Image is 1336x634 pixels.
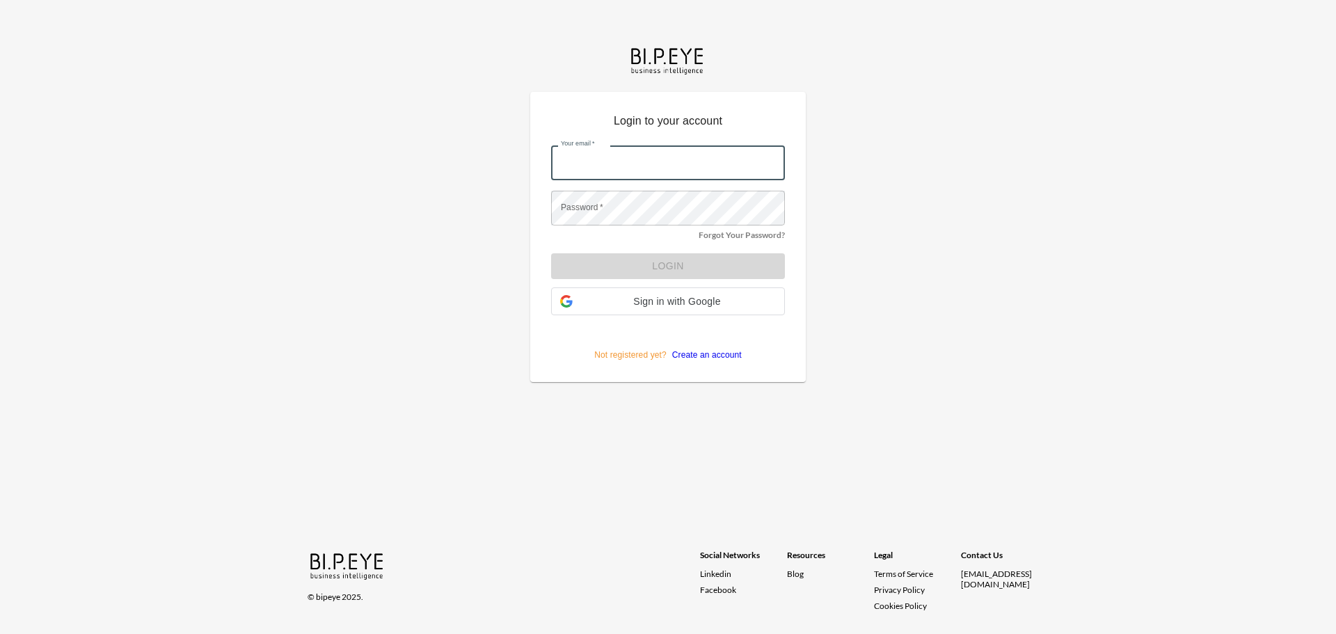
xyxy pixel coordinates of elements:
[700,585,736,595] span: Facebook
[308,583,681,602] div: © bipeye 2025.
[578,296,776,307] span: Sign in with Google
[308,550,388,581] img: bipeye-logo
[961,550,1048,569] div: Contact Us
[700,550,787,569] div: Social Networks
[700,585,787,595] a: Facebook
[961,569,1048,589] div: [EMAIL_ADDRESS][DOMAIN_NAME]
[551,326,785,361] p: Not registered yet?
[700,569,731,579] span: Linkedin
[874,569,955,579] a: Terms of Service
[561,139,595,148] label: Your email
[874,550,961,569] div: Legal
[667,350,742,360] a: Create an account
[874,601,927,611] a: Cookies Policy
[700,569,787,579] a: Linkedin
[551,287,785,315] div: Sign in with Google
[874,585,925,595] a: Privacy Policy
[699,230,785,240] a: Forgot Your Password?
[787,569,804,579] a: Blog
[787,550,874,569] div: Resources
[551,113,785,135] p: Login to your account
[628,45,708,76] img: bipeye-logo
